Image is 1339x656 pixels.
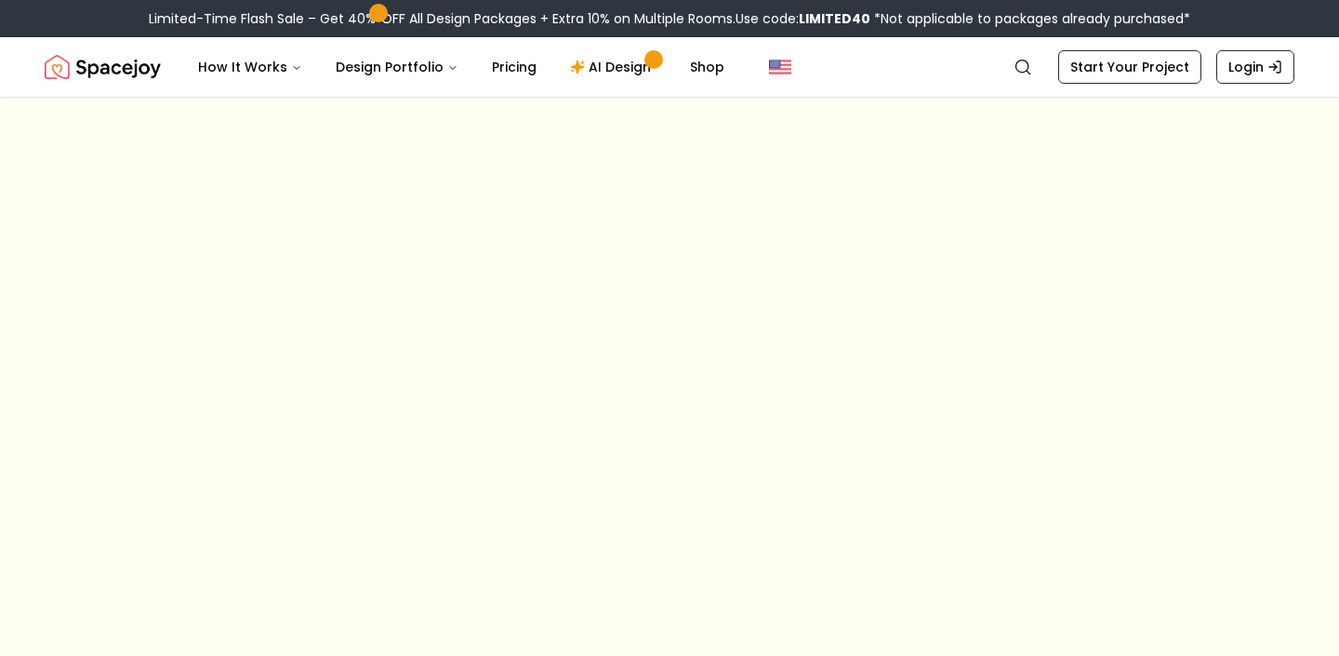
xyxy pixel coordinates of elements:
a: Pricing [477,48,551,86]
a: Login [1216,50,1294,84]
a: Start Your Project [1058,50,1201,84]
a: AI Design [555,48,671,86]
div: Limited-Time Flash Sale – Get 40% OFF All Design Packages + Extra 10% on Multiple Rooms. [149,9,1190,28]
span: Use code: [736,9,870,28]
a: Spacejoy [45,48,161,86]
nav: Global [45,37,1294,97]
b: LIMITED40 [799,9,870,28]
nav: Main [183,48,739,86]
img: Spacejoy Logo [45,48,161,86]
img: United States [769,56,791,78]
span: *Not applicable to packages already purchased* [870,9,1190,28]
button: Design Portfolio [321,48,473,86]
a: Shop [675,48,739,86]
button: How It Works [183,48,317,86]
